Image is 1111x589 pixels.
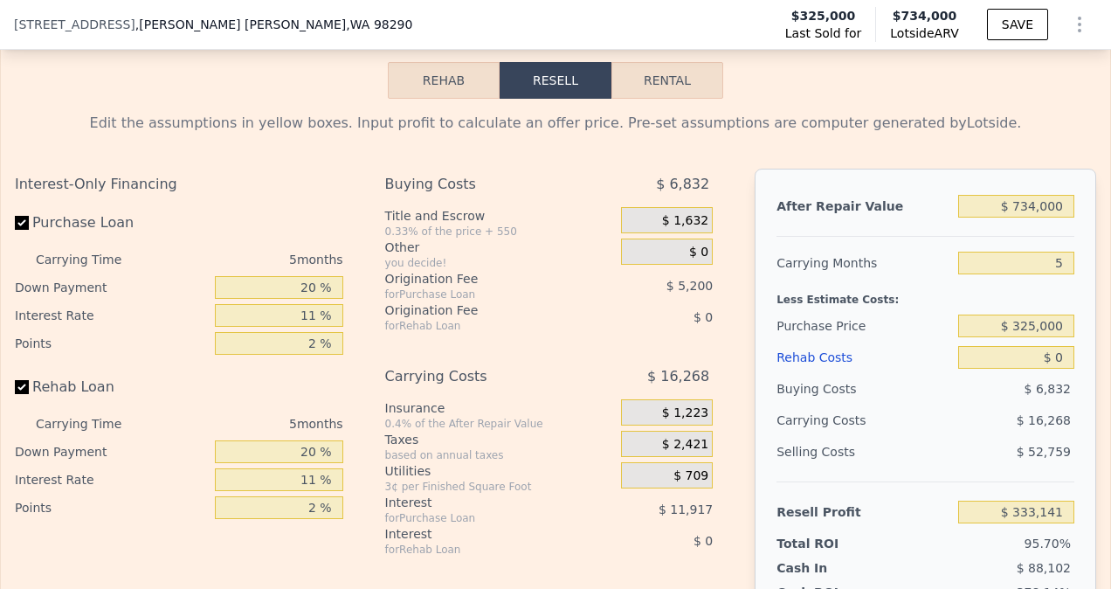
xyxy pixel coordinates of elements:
div: 5 months [155,410,343,438]
span: $ 16,268 [647,361,709,392]
input: Rehab Loan [15,380,29,394]
label: Purchase Loan [15,207,208,239]
span: $ 0 [694,534,713,548]
span: $ 11,917 [659,502,713,516]
div: Interest [385,494,578,511]
div: Cash In [776,559,885,577]
span: , WA 98290 [346,17,412,31]
div: Utilities [385,462,615,480]
div: 5 months [155,246,343,274]
button: Resell [500,62,611,99]
div: for Purchase Loan [385,288,578,301]
span: $ 88,102 [1017,561,1071,575]
div: Buying Costs [385,169,578,200]
span: $ 16,268 [1017,413,1071,427]
div: Carrying Time [36,410,148,438]
button: Rehab [388,62,500,99]
span: $ 0 [689,245,708,260]
input: Purchase Loan [15,216,29,230]
button: SAVE [987,9,1048,40]
div: Title and Escrow [385,207,615,225]
div: Interest Rate [15,466,208,494]
div: 0.4% of the After Repair Value [385,417,615,431]
span: 95.70% [1025,537,1071,551]
div: Interest-Only Financing [15,169,343,200]
div: Carrying Time [36,246,148,274]
span: Last Sold for [785,24,862,42]
div: Other [385,239,615,256]
div: Origination Fee [385,301,578,319]
div: Less Estimate Costs: [776,279,1074,310]
div: Down Payment [15,274,208,301]
div: Interest [385,525,578,543]
div: for Rehab Loan [385,319,578,333]
span: $ 6,832 [656,169,709,200]
div: Points [15,494,208,522]
div: Carrying Costs [776,405,885,436]
div: Carrying Costs [385,361,578,392]
div: Total ROI [776,535,885,552]
span: , [PERSON_NAME] [PERSON_NAME] [135,16,413,33]
span: $ 0 [694,310,713,324]
div: Down Payment [15,438,208,466]
div: Points [15,329,208,357]
div: After Repair Value [776,191,951,222]
div: for Rehab Loan [385,543,578,557]
div: Origination Fee [385,270,578,288]
span: $ 6,832 [1025,382,1071,396]
div: Insurance [385,399,615,417]
div: Edit the assumptions in yellow boxes. Input profit to calculate an offer price. Pre-set assumptio... [15,113,1096,134]
span: $ 1,632 [662,213,708,229]
div: Resell Profit [776,496,951,528]
div: Carrying Months [776,247,951,279]
span: $ 5,200 [666,279,713,293]
div: 0.33% of the price + 550 [385,225,615,239]
span: [STREET_ADDRESS] [14,16,135,33]
button: Rental [611,62,723,99]
span: $ 709 [673,468,708,484]
span: $734,000 [893,9,957,23]
div: Selling Costs [776,436,951,468]
span: Lotside ARV [890,24,958,42]
span: $ 1,223 [662,405,708,421]
div: Buying Costs [776,373,951,405]
div: based on annual taxes [385,448,615,462]
div: for Purchase Loan [385,511,578,525]
div: you decide! [385,256,615,270]
button: Show Options [1062,7,1097,42]
div: Purchase Price [776,310,951,342]
div: 3¢ per Finished Square Foot [385,480,615,494]
div: Interest Rate [15,301,208,329]
div: Taxes [385,431,615,448]
label: Rehab Loan [15,371,208,403]
span: $ 52,759 [1017,445,1071,459]
span: $325,000 [791,7,856,24]
div: Rehab Costs [776,342,951,373]
span: $ 2,421 [662,437,708,453]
